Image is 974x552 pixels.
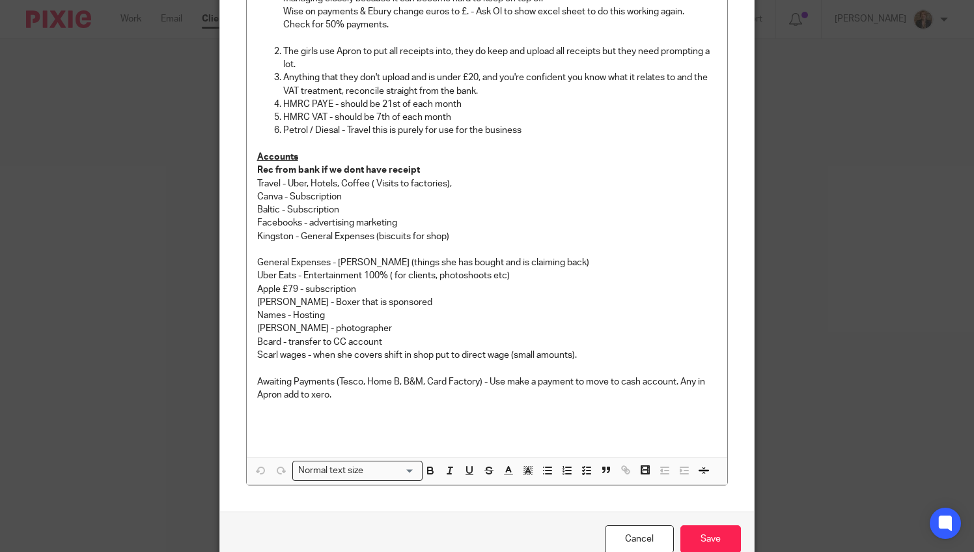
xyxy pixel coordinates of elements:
p: General Expenses - [PERSON_NAME] (things she has bought and is claiming back) [257,256,717,269]
p: Petrol / Diesal - Travel this is purely for use for the business [283,124,717,137]
u: Accounts [257,153,298,162]
p: Wise on payments & Ebury change euros to £. - Ask Ol to show excel sheet to do this working again. [283,5,717,18]
p: Bcard - transfer to CC account [257,336,717,349]
p: Travel - Uber, Hotels, Coffee ( Visits to factories), [257,177,717,190]
p: Kingston - General Expenses (biscuits for shop) [257,230,717,243]
p: HMRC VAT - should be 7th of each month [283,111,717,124]
p: Apple £79 - subscription [257,283,717,296]
strong: Rec from bank if we dont have receipt [257,166,420,175]
p: The girls use Apron to put all receipts into, they do keep and upload all receipts but they need ... [283,45,717,72]
p: Scarl wages - when she covers shift in shop put to direct wage (small amounts). [257,349,717,362]
p: Anything that they don't upload and is under £20, and you're confident you know what it relates t... [283,71,717,98]
p: HMRC PAYE - should be 21st of each month [283,98,717,111]
p: [PERSON_NAME] - Boxer that is sponsored [257,296,717,309]
div: Search for option [292,461,423,481]
span: Normal text size [296,464,367,478]
p: Uber Eats - Entertainment 100% ( for clients, photoshoots etc) [257,269,717,282]
p: Canva - Subscription [257,190,717,203]
input: Search for option [368,464,415,478]
p: Names - Hosting [257,309,717,322]
p: Check for 50% payments. [283,18,717,31]
p: Awaiting Payments (Tesco, Home B, B&M, Card Factory) - Use make a payment to move to cash account... [257,375,717,402]
p: Baltic - Subscription [257,203,717,216]
p: Facebooks - advertising marketing [257,216,717,229]
p: [PERSON_NAME] - photographer [257,322,717,335]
